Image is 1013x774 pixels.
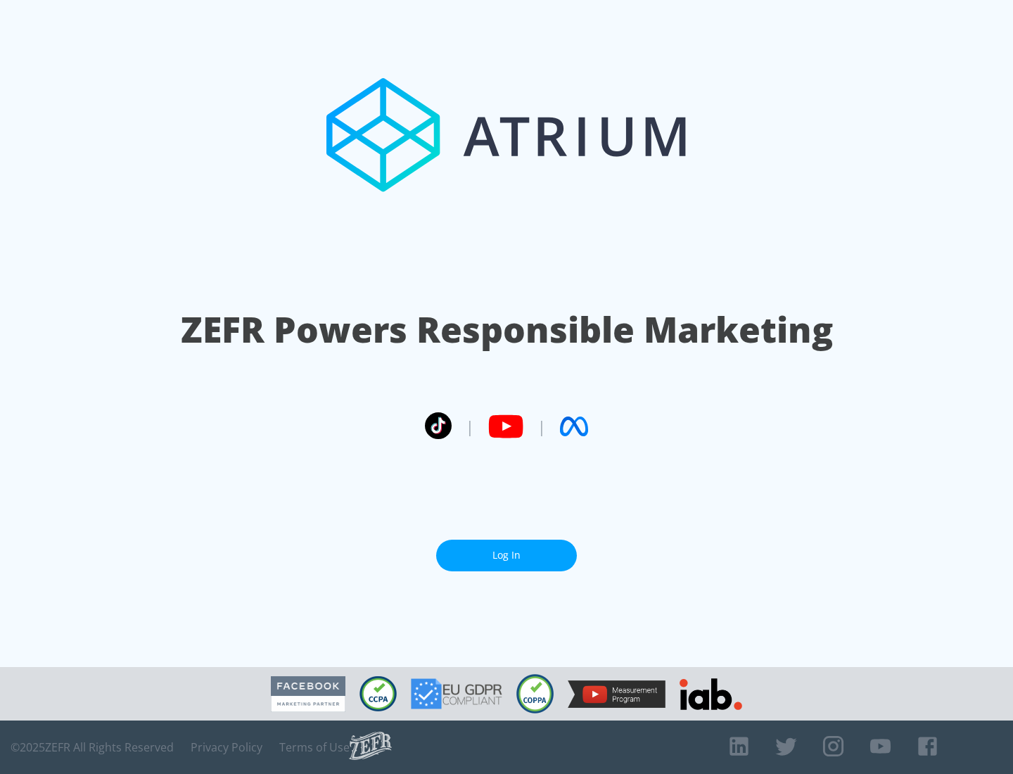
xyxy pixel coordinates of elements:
span: | [466,416,474,437]
img: YouTube Measurement Program [568,680,665,708]
img: GDPR Compliant [411,678,502,709]
a: Terms of Use [279,740,350,754]
span: © 2025 ZEFR All Rights Reserved [11,740,174,754]
img: Facebook Marketing Partner [271,676,345,712]
a: Privacy Policy [191,740,262,754]
a: Log In [436,540,577,571]
h1: ZEFR Powers Responsible Marketing [181,305,833,354]
img: CCPA Compliant [359,676,397,711]
img: COPPA Compliant [516,674,554,713]
span: | [537,416,546,437]
img: IAB [680,678,742,710]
